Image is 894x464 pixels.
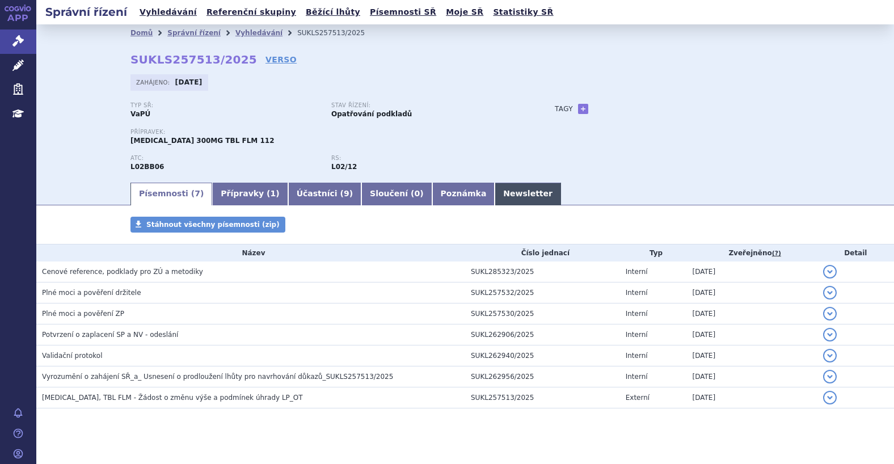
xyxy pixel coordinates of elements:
[235,29,282,37] a: Vyhledávání
[817,244,894,261] th: Detail
[823,286,837,300] button: detail
[687,345,817,366] td: [DATE]
[687,366,817,387] td: [DATE]
[130,163,164,171] strong: DAROLUTAMID
[555,102,573,116] h3: Tagy
[42,352,103,360] span: Validační protokol
[366,5,440,20] a: Písemnosti SŘ
[271,189,276,198] span: 1
[626,331,648,339] span: Interní
[130,110,150,118] strong: VaPÚ
[465,366,620,387] td: SUKL262956/2025
[465,244,620,261] th: Číslo jednací
[626,289,648,297] span: Interní
[302,5,364,20] a: Běžící lhůty
[687,244,817,261] th: Zveřejněno
[823,349,837,362] button: detail
[823,391,837,404] button: detail
[36,244,465,261] th: Název
[687,324,817,345] td: [DATE]
[42,331,178,339] span: Potvrzení o zaplacení SP a NV - odeslání
[465,261,620,282] td: SUKL285323/2025
[465,387,620,408] td: SUKL257513/2025
[626,394,650,402] span: Externí
[495,183,561,205] a: Newsletter
[626,268,648,276] span: Interní
[331,110,412,118] strong: Opatřování podkladů
[136,5,200,20] a: Vyhledávání
[331,155,521,162] p: RS:
[265,54,297,65] a: VERSO
[146,221,280,229] span: Stáhnout všechny písemnosti (zip)
[344,189,349,198] span: 9
[130,183,212,205] a: Písemnosti (7)
[331,102,521,109] p: Stav řízení:
[823,370,837,383] button: detail
[687,387,817,408] td: [DATE]
[772,250,781,258] abbr: (?)
[687,282,817,303] td: [DATE]
[465,324,620,345] td: SUKL262906/2025
[130,155,320,162] p: ATC:
[361,183,432,205] a: Sloučení (0)
[130,53,257,66] strong: SUKLS257513/2025
[167,29,221,37] a: Správní řízení
[620,244,687,261] th: Typ
[288,183,361,205] a: Účastníci (9)
[136,78,172,87] span: Zahájeno:
[42,268,203,276] span: Cenové reference, podklady pro ZÚ a metodiky
[36,4,136,20] h2: Správní řízení
[687,303,817,324] td: [DATE]
[130,102,320,109] p: Typ SŘ:
[823,328,837,341] button: detail
[626,310,648,318] span: Interní
[195,189,200,198] span: 7
[823,307,837,320] button: detail
[42,373,393,381] span: Vyrozumění o zahájení SŘ_a_ Usnesení o prodloužení lhůty pro navrhování důkazů_SUKLS257513/2025
[42,310,124,318] span: Plné moci a pověření ZP
[130,29,153,37] a: Domů
[465,303,620,324] td: SUKL257530/2025
[442,5,487,20] a: Moje SŘ
[42,289,141,297] span: Plné moci a pověření držitele
[212,183,288,205] a: Přípravky (1)
[414,189,420,198] span: 0
[578,104,588,114] a: +
[130,137,275,145] span: [MEDICAL_DATA] 300MG TBL FLM 112
[203,5,300,20] a: Referenční skupiny
[130,217,285,233] a: Stáhnout všechny písemnosti (zip)
[130,129,532,136] p: Přípravek:
[626,373,648,381] span: Interní
[465,345,620,366] td: SUKL262940/2025
[331,163,357,171] strong: inhibitory androgenových receptorů druhé generace, perorální podání
[175,78,203,86] strong: [DATE]
[297,24,379,41] li: SUKLS257513/2025
[823,265,837,279] button: detail
[432,183,495,205] a: Poznámka
[465,282,620,303] td: SUKL257532/2025
[490,5,556,20] a: Statistiky SŘ
[42,394,303,402] span: NUBEQA, TBL FLM - Žádost o změnu výše a podmínek úhrady LP_OT
[687,261,817,282] td: [DATE]
[626,352,648,360] span: Interní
